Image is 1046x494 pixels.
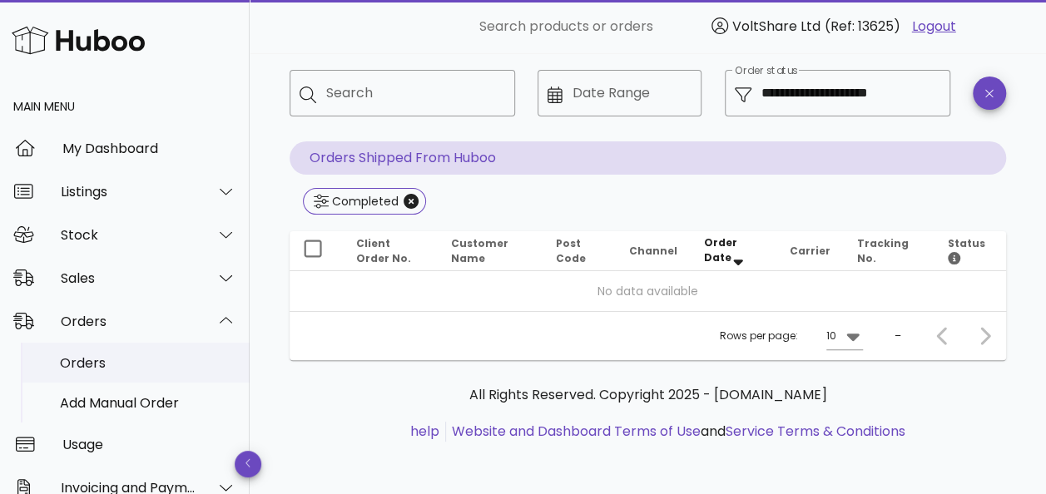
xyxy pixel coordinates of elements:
span: Carrier [790,244,830,258]
div: Stock [61,227,196,243]
a: Service Terms & Conditions [726,422,905,441]
a: Website and Dashboard Terms of Use [452,422,701,441]
span: Channel [628,244,677,258]
span: Status [948,236,985,265]
div: 10 [826,329,836,343]
td: No data available [290,271,1006,311]
th: Status [934,231,1006,271]
span: Order Date [703,235,736,264]
div: Add Manual Order [60,395,236,411]
div: Completed [329,193,399,210]
div: Listings [61,184,196,200]
a: Logout [912,17,956,37]
th: Post Code [543,231,615,271]
span: Customer Name [450,236,508,265]
img: Huboo Logo [12,22,145,58]
th: Order Date: Sorted descending. Activate to remove sorting. [690,231,776,271]
div: Orders [60,355,236,371]
p: Orders Shipped From Huboo [290,141,1006,175]
div: 10Rows per page: [826,323,863,349]
th: Tracking No. [844,231,934,271]
span: Tracking No. [857,236,909,265]
span: VoltShare Ltd [732,17,820,36]
span: (Ref: 13625) [825,17,900,36]
a: help [410,422,439,441]
div: Orders [61,314,196,329]
th: Carrier [776,231,844,271]
th: Customer Name [437,231,543,271]
div: Usage [62,437,236,452]
p: All Rights Reserved. Copyright 2025 - [DOMAIN_NAME] [303,385,993,405]
div: My Dashboard [62,141,236,156]
span: Client Order No. [356,236,411,265]
div: – [895,329,901,343]
th: Client Order No. [343,231,437,271]
span: Post Code [556,236,586,265]
label: Order status [735,65,797,77]
th: Channel [615,231,690,271]
li: and [446,422,905,442]
button: Close [404,194,419,209]
div: Sales [61,270,196,286]
div: Rows per page: [720,312,863,360]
